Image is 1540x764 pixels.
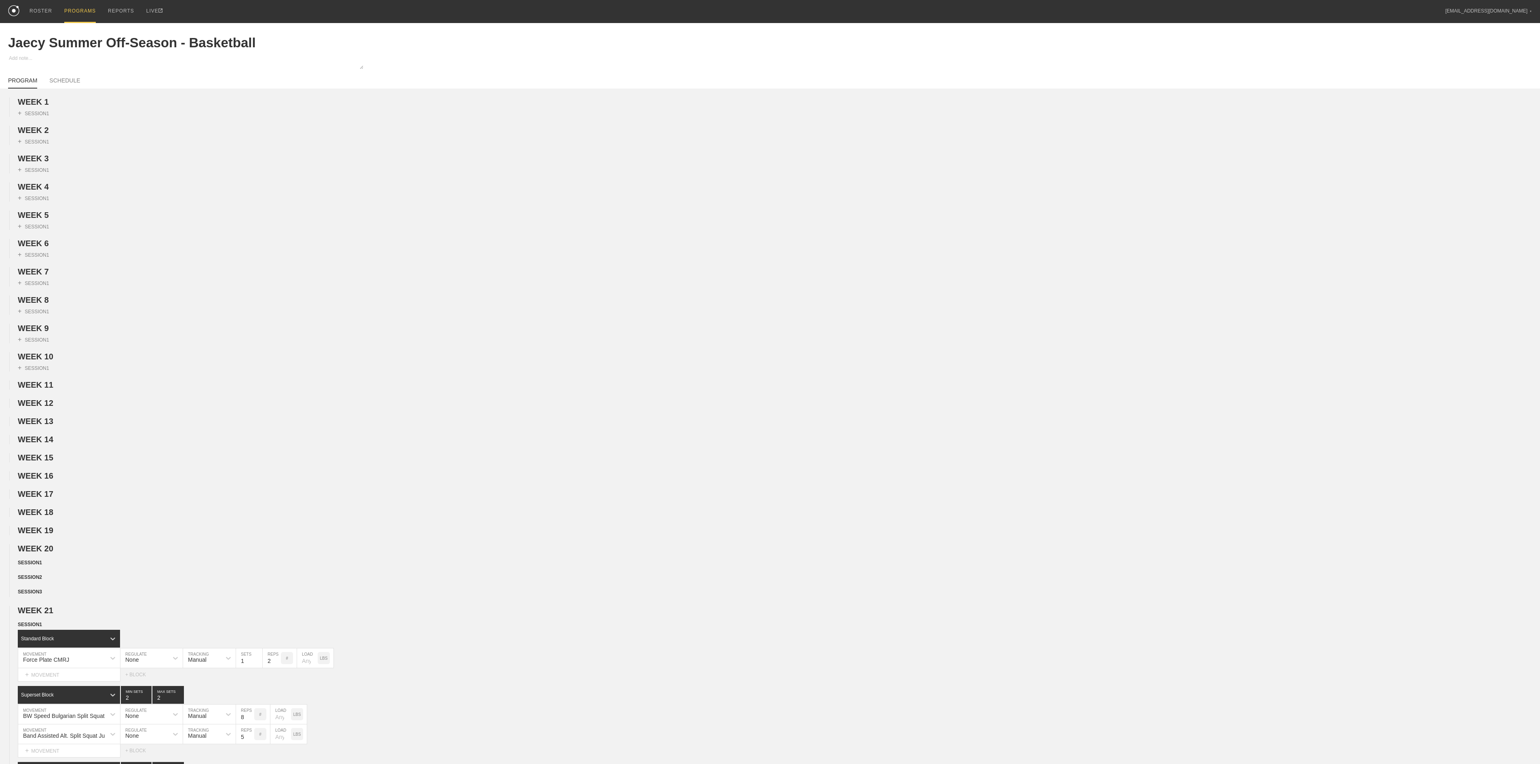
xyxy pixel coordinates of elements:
[18,110,49,117] div: SESSION 1
[21,636,54,642] div: Standard Block
[152,686,184,704] input: None
[18,166,21,173] span: +
[18,544,53,553] span: WEEK 20
[18,560,42,566] span: SESSION 1
[18,194,21,201] span: +
[23,656,69,663] div: Force Plate CMRJ
[25,671,29,678] span: +
[23,713,105,719] div: BW Speed Bulgarian Split Squat
[8,77,37,89] a: PROGRAM
[125,656,139,663] div: None
[293,732,301,737] p: LBS
[18,223,49,230] div: SESSION 1
[18,589,42,595] span: SESSION 3
[18,417,53,426] span: WEEK 13
[18,251,21,258] span: +
[188,713,207,719] div: Manual
[18,308,49,315] div: SESSION 1
[18,453,53,462] span: WEEK 15
[188,656,207,663] div: Manual
[18,194,49,202] div: SESSION 1
[18,336,49,343] div: SESSION 1
[8,5,19,16] img: logo
[18,380,53,389] span: WEEK 11
[18,182,49,191] span: WEEK 4
[18,435,53,444] span: WEEK 14
[18,211,49,219] span: WEEK 5
[18,490,53,498] span: WEEK 17
[18,352,53,361] span: WEEK 10
[286,656,288,661] p: #
[18,744,120,758] div: MOVEMENT
[25,747,29,754] span: +
[18,308,21,314] span: +
[18,138,21,145] span: +
[18,166,49,173] div: SESSION 1
[18,138,49,145] div: SESSION 1
[49,77,80,88] a: SCHEDULE
[18,622,42,627] span: SESSION 1
[18,267,49,276] span: WEEK 7
[259,712,262,717] p: #
[18,508,53,517] span: WEEK 18
[1500,725,1540,764] iframe: Chat Widget
[18,574,42,580] span: SESSION 2
[125,732,139,739] div: None
[18,364,49,371] div: SESSION 1
[320,656,328,661] p: LBS
[18,239,49,248] span: WEEK 6
[125,748,154,753] div: + BLOCK
[18,606,53,615] span: WEEK 21
[18,336,21,343] span: +
[18,295,49,304] span: WEEK 8
[18,223,21,230] span: +
[188,732,207,739] div: Manual
[18,364,21,371] span: +
[18,110,21,116] span: +
[18,399,53,407] span: WEEK 12
[18,126,49,135] span: WEEK 2
[18,324,49,333] span: WEEK 9
[18,279,49,287] div: SESSION 1
[18,526,53,535] span: WEEK 19
[270,724,291,744] input: Any
[297,648,318,668] input: Any
[18,279,21,286] span: +
[23,732,111,739] div: Band Assisted Alt. Split Squat Jump
[18,471,53,480] span: WEEK 16
[259,732,262,737] p: #
[125,672,154,677] div: + BLOCK
[18,97,49,106] span: WEEK 1
[125,713,139,719] div: None
[18,154,49,163] span: WEEK 3
[18,668,120,682] div: MOVEMENT
[21,692,54,698] div: Superset Block
[1529,9,1532,14] div: ▼
[18,251,49,258] div: SESSION 1
[270,705,291,724] input: Any
[293,712,301,717] p: LBS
